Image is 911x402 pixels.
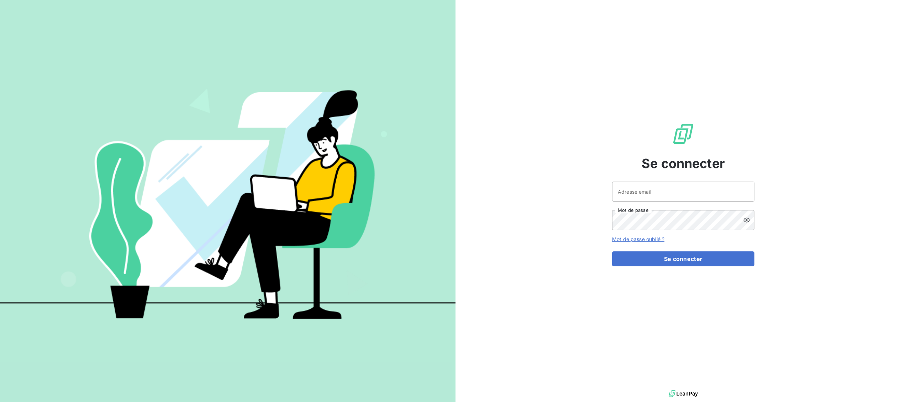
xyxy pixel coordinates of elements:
input: placeholder [612,182,754,202]
span: Se connecter [642,154,725,173]
a: Mot de passe oublié ? [612,236,664,242]
img: Logo LeanPay [672,122,695,145]
button: Se connecter [612,251,754,266]
img: logo [669,388,698,399]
